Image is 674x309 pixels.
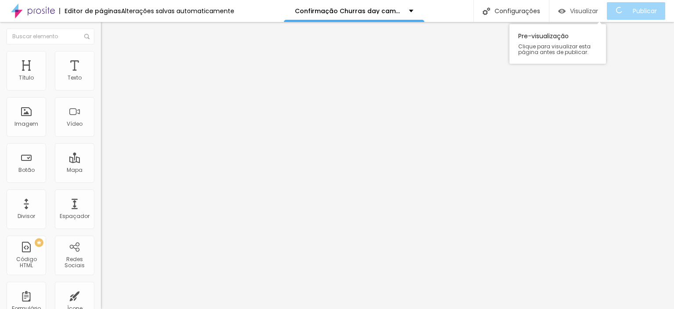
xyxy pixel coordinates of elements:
[483,7,490,15] img: Icone
[558,7,566,15] img: view-1.svg
[607,2,665,20] button: Publicar
[509,24,606,64] div: Pre-visualização
[67,121,82,127] div: Vídeo
[518,44,597,55] span: Clique para visualizar esta página antes de publicar.
[633,7,657,15] span: Publicar
[14,121,38,127] div: Imagem
[19,75,34,81] div: Título
[18,167,35,173] div: Botão
[84,34,90,39] img: Icone
[570,7,598,15] span: Visualizar
[7,29,94,44] input: Buscar elemento
[121,8,234,14] div: Alterações salvas automaticamente
[57,256,92,269] div: Redes Sociais
[295,8,402,14] p: Confirmação Churras day camping SJC turmas 2025
[68,75,82,81] div: Texto
[18,213,35,219] div: Divisor
[59,8,121,14] div: Editor de páginas
[9,256,43,269] div: Código HTML
[549,2,607,20] button: Visualizar
[67,167,82,173] div: Mapa
[60,213,90,219] div: Espaçador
